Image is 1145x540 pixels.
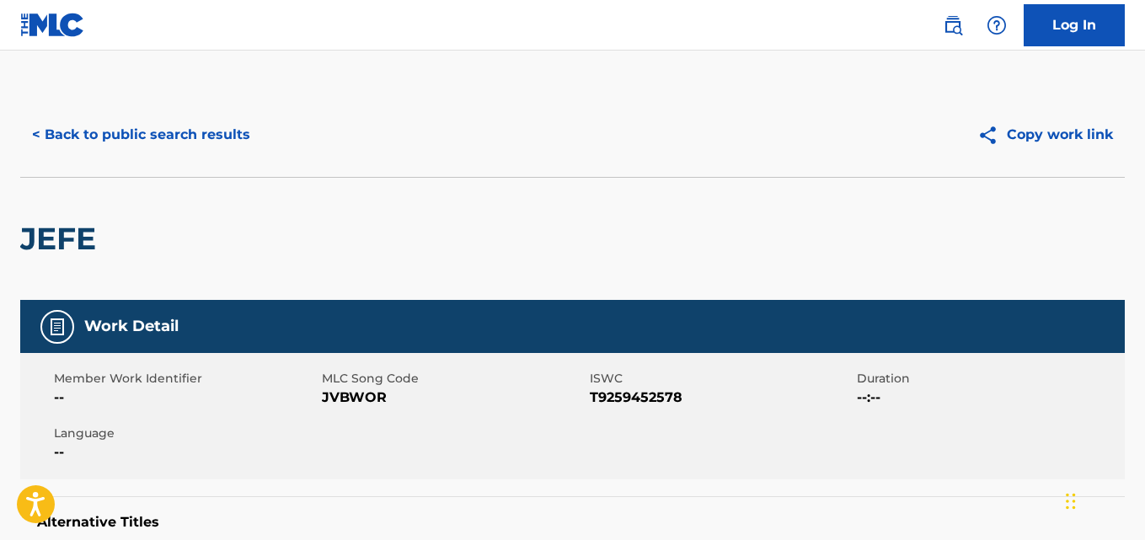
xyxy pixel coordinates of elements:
[322,388,586,408] span: JVBWOR
[1024,4,1125,46] a: Log In
[857,388,1121,408] span: --:--
[54,442,318,462] span: --
[20,114,262,156] button: < Back to public search results
[943,15,963,35] img: search
[37,514,1108,531] h5: Alternative Titles
[1061,459,1145,540] iframe: Chat Widget
[84,317,179,336] h5: Work Detail
[857,370,1121,388] span: Duration
[590,370,853,388] span: ISWC
[1066,476,1076,527] div: Drag
[54,425,318,442] span: Language
[322,370,586,388] span: MLC Song Code
[20,13,85,37] img: MLC Logo
[987,15,1007,35] img: help
[936,8,970,42] a: Public Search
[966,114,1125,156] button: Copy work link
[54,388,318,408] span: --
[980,8,1014,42] div: Help
[590,388,853,408] span: T9259452578
[977,125,1007,146] img: Copy work link
[54,370,318,388] span: Member Work Identifier
[20,220,104,258] h2: JEFE
[47,317,67,337] img: Work Detail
